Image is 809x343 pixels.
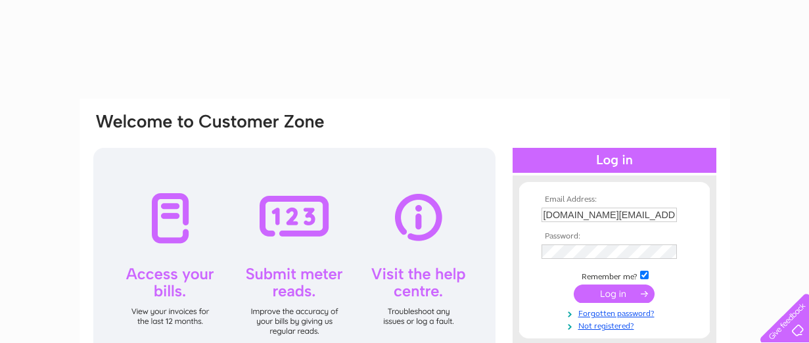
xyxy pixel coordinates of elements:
[538,195,691,204] th: Email Address:
[542,306,691,319] a: Forgotten password?
[538,232,691,241] th: Password:
[574,285,655,303] input: Submit
[538,269,691,282] td: Remember me?
[542,319,691,331] a: Not registered?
